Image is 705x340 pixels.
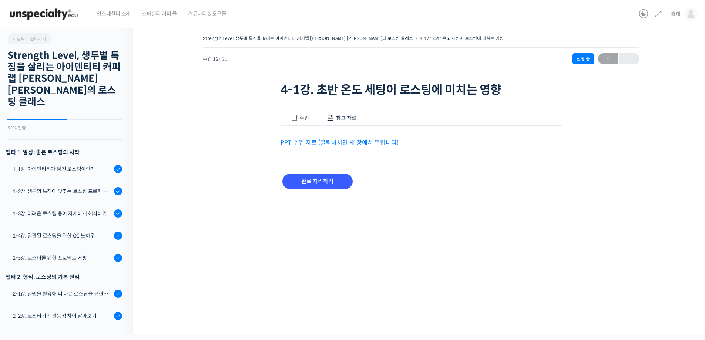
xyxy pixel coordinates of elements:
[203,57,228,61] span: 수업 12
[572,53,594,64] div: 진행 중
[13,232,112,240] div: 1-4강. 일관된 로스팅을 위한 QC 노하우
[13,290,112,298] div: 2-1강. 열원을 활용해 더 나은 로스팅을 구현하는 방법
[7,33,52,44] a: 강의로 돌아가기
[203,36,413,41] a: Strength Level, 생두별 특징을 살리는 아이덴티티 커피랩 [PERSON_NAME] [PERSON_NAME]의 로스팅 클래스
[281,83,562,97] h1: 4-1강. 초반 온도 세팅이 로스팅에 미치는 영향
[336,115,356,121] span: 참고 자료
[13,165,112,173] div: 1-1강. 아이덴티티가 담긴 로스팅이란?
[281,139,399,147] a: PPT 수업 자료 (클릭하시면 새 창에서 열립니다)
[219,56,228,62] span: / 21
[11,36,46,41] span: 강의로 돌아가기
[6,272,122,282] div: 챕터 2. 형식: 로스팅의 기본 원리
[420,36,504,41] a: 4-1강. 초반 온도 세팅이 로스팅에 미치는 영향
[7,126,122,130] div: 52% 진행
[598,53,618,64] a: ←이전
[6,147,122,157] h3: 챕터 1. 발상: 좋은 로스팅의 시작
[7,50,122,108] h2: Strength Level, 생두별 특징을 살리는 아이덴티티 커피랩 [PERSON_NAME] [PERSON_NAME]의 로스팅 클래스
[13,312,112,320] div: 2-2강. 로스터기의 관능적 차이 알아보기
[13,209,112,218] div: 1-3강. 어려운 로스팅 용어 자세하게 해석하기
[13,187,112,195] div: 1-2강. 생두의 특징에 맞추는 로스팅 프로파일 'Stength Level'
[282,174,353,189] input: 완료 처리하기
[13,254,112,262] div: 1-5강. 로스터를 위한 프로덕트 커핑
[671,11,681,17] span: 홍대
[598,54,618,64] span: ←
[299,115,309,121] span: 수업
